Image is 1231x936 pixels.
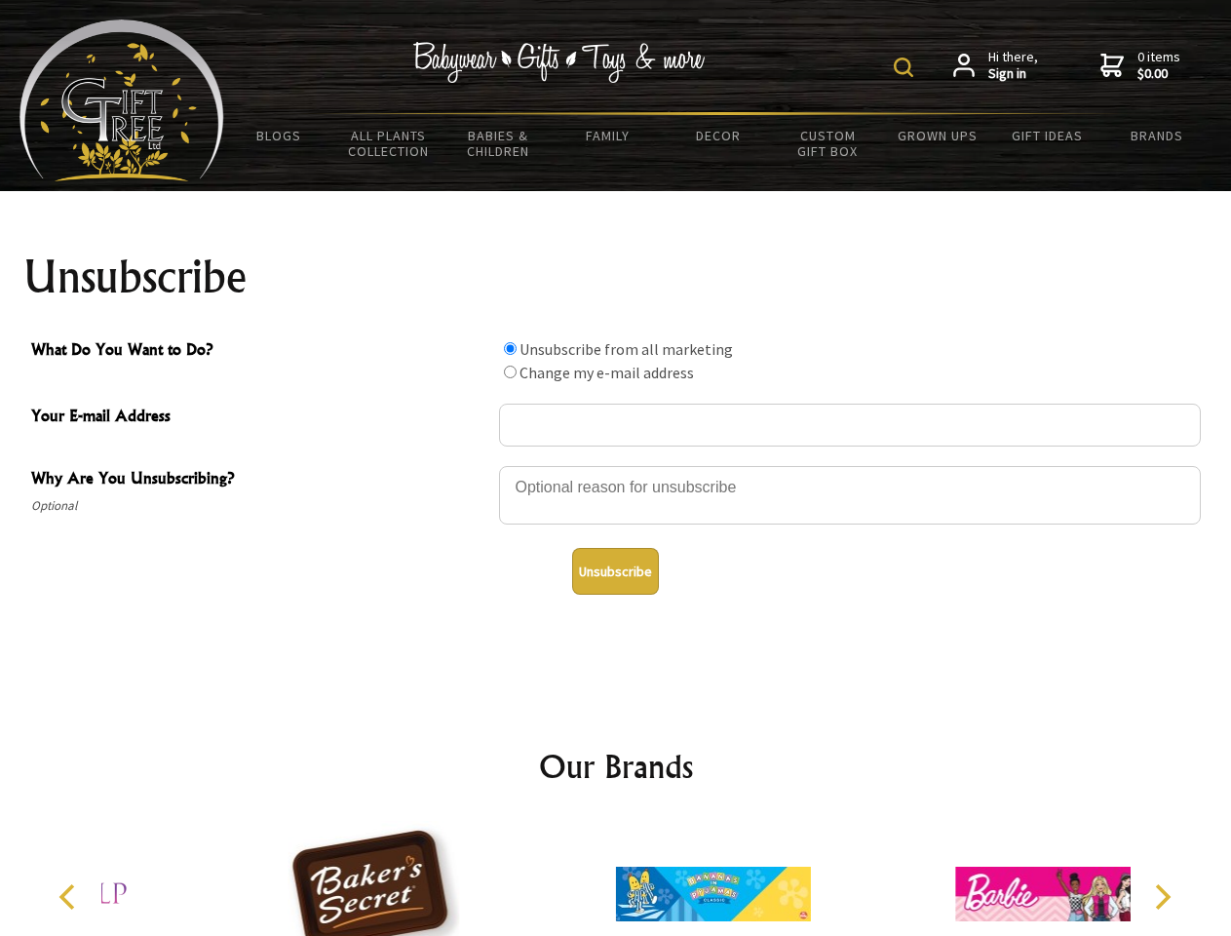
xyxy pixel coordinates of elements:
strong: Sign in [988,65,1038,83]
a: BLOGS [224,115,334,156]
strong: $0.00 [1137,65,1180,83]
span: Your E-mail Address [31,404,489,432]
input: What Do You Want to Do? [504,342,517,355]
span: 0 items [1137,48,1180,83]
a: Custom Gift Box [773,115,883,172]
h2: Our Brands [39,743,1193,790]
img: product search [894,58,913,77]
label: Unsubscribe from all marketing [519,339,733,359]
button: Next [1140,876,1183,918]
label: Change my e-mail address [519,363,694,382]
a: Babies & Children [443,115,554,172]
a: Gift Ideas [992,115,1102,156]
textarea: Why Are You Unsubscribing? [499,466,1201,525]
button: Unsubscribe [572,548,659,595]
a: 0 items$0.00 [1100,49,1180,83]
img: Babywear - Gifts - Toys & more [413,42,706,83]
h1: Unsubscribe [23,253,1209,300]
a: Grown Ups [882,115,992,156]
span: Optional [31,494,489,518]
input: Your E-mail Address [499,404,1201,447]
img: Babyware - Gifts - Toys and more... [19,19,224,181]
span: What Do You Want to Do? [31,337,489,366]
span: Why Are You Unsubscribing? [31,466,489,494]
a: Decor [663,115,773,156]
a: Hi there,Sign in [953,49,1038,83]
button: Previous [49,876,92,918]
span: Hi there, [988,49,1038,83]
a: Family [554,115,664,156]
input: What Do You Want to Do? [504,366,517,378]
a: Brands [1102,115,1212,156]
a: All Plants Collection [334,115,444,172]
